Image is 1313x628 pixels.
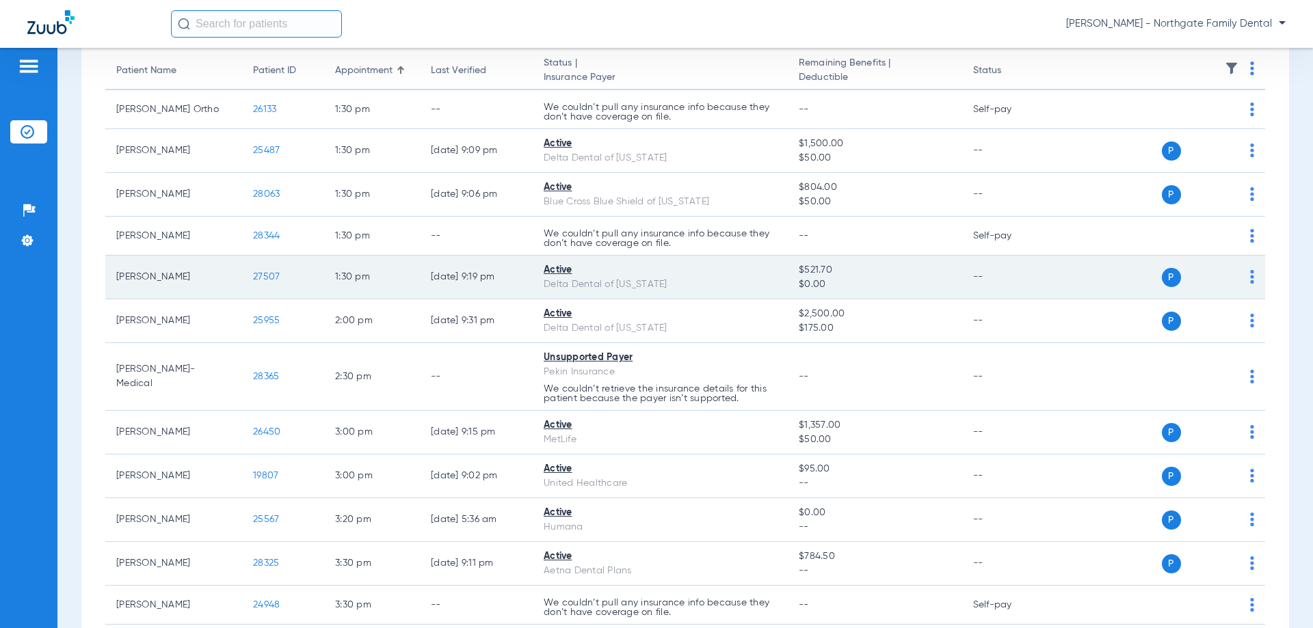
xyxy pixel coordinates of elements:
[799,307,951,321] span: $2,500.00
[324,343,420,411] td: 2:30 PM
[1250,513,1254,526] img: group-dot-blue.svg
[324,173,420,217] td: 1:30 PM
[544,137,777,151] div: Active
[1162,423,1181,442] span: P
[116,64,231,78] div: Patient Name
[105,343,242,411] td: [PERSON_NAME]- Medical
[1250,425,1254,439] img: group-dot-blue.svg
[1225,62,1238,75] img: filter.svg
[544,462,777,476] div: Active
[324,586,420,625] td: 3:30 PM
[544,384,777,403] p: We couldn’t retrieve the insurance details for this patient because the payer isn’t supported.
[324,299,420,343] td: 2:00 PM
[18,58,40,74] img: hamburger-icon
[420,343,533,411] td: --
[420,454,533,498] td: [DATE] 9:02 PM
[962,173,1055,217] td: --
[799,476,951,491] span: --
[335,64,409,78] div: Appointment
[799,195,951,209] span: $50.00
[799,321,951,336] span: $175.00
[962,343,1055,411] td: --
[1250,62,1254,75] img: group-dot-blue.svg
[962,411,1055,454] td: --
[799,520,951,534] span: --
[105,498,242,542] td: [PERSON_NAME]
[799,137,951,151] span: $1,500.00
[533,52,788,90] th: Status |
[1162,141,1181,161] span: P
[544,70,777,85] span: Insurance Payer
[105,90,242,129] td: [PERSON_NAME] Ortho
[962,299,1055,343] td: --
[799,263,951,277] span: $521.70
[1250,103,1254,116] img: group-dot-blue.svg
[962,454,1055,498] td: --
[253,600,280,610] span: 24948
[27,10,75,34] img: Zuub Logo
[105,173,242,217] td: [PERSON_NAME]
[799,462,951,476] span: $95.00
[544,351,777,365] div: Unsupported Payer
[420,586,533,625] td: --
[420,542,533,586] td: [DATE] 9:11 PM
[1162,510,1181,530] span: P
[962,542,1055,586] td: --
[253,64,296,78] div: Patient ID
[799,549,951,564] span: $784.50
[324,454,420,498] td: 3:00 PM
[1250,469,1254,482] img: group-dot-blue.svg
[324,498,420,542] td: 3:20 PM
[253,146,280,155] span: 25487
[544,103,777,122] p: We couldn’t pull any insurance info because they don’t have coverage on file.
[544,433,777,447] div: MetLife
[544,151,777,165] div: Delta Dental of [US_STATE]
[799,277,951,292] span: $0.00
[544,307,777,321] div: Active
[1066,17,1286,31] span: [PERSON_NAME] - Northgate Family Dental
[1250,270,1254,284] img: group-dot-blue.svg
[253,427,280,437] span: 26450
[1250,556,1254,570] img: group-dot-blue.svg
[324,217,420,256] td: 1:30 PM
[799,231,809,241] span: --
[324,256,420,299] td: 1:30 PM
[105,542,242,586] td: [PERSON_NAME]
[544,476,777,491] div: United Healthcare
[799,151,951,165] span: $50.00
[962,129,1055,173] td: --
[799,564,951,578] span: --
[420,173,533,217] td: [DATE] 9:06 PM
[105,454,242,498] td: [PERSON_NAME]
[544,564,777,578] div: Aetna Dental Plans
[544,520,777,534] div: Humana
[420,498,533,542] td: [DATE] 5:36 AM
[1250,144,1254,157] img: group-dot-blue.svg
[253,231,280,241] span: 28344
[544,506,777,520] div: Active
[116,64,176,78] div: Patient Name
[962,90,1055,129] td: Self-pay
[324,542,420,586] td: 3:30 PM
[544,263,777,277] div: Active
[253,64,313,78] div: Patient ID
[253,372,279,381] span: 28365
[335,64,393,78] div: Appointment
[1250,229,1254,243] img: group-dot-blue.svg
[544,195,777,209] div: Blue Cross Blue Shield of [US_STATE]
[431,64,486,78] div: Last Verified
[178,18,190,30] img: Search Icon
[962,256,1055,299] td: --
[1250,370,1254,383] img: group-dot-blue.svg
[105,256,242,299] td: [PERSON_NAME]
[1250,598,1254,612] img: group-dot-blue.svg
[799,433,951,447] span: $50.00
[420,411,533,454] td: [DATE] 9:15 PM
[799,70,951,85] span: Deductible
[420,217,533,256] td: --
[431,64,522,78] div: Last Verified
[962,586,1055,625] td: Self-pay
[799,600,809,610] span: --
[420,129,533,173] td: [DATE] 9:09 PM
[253,105,276,114] span: 26133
